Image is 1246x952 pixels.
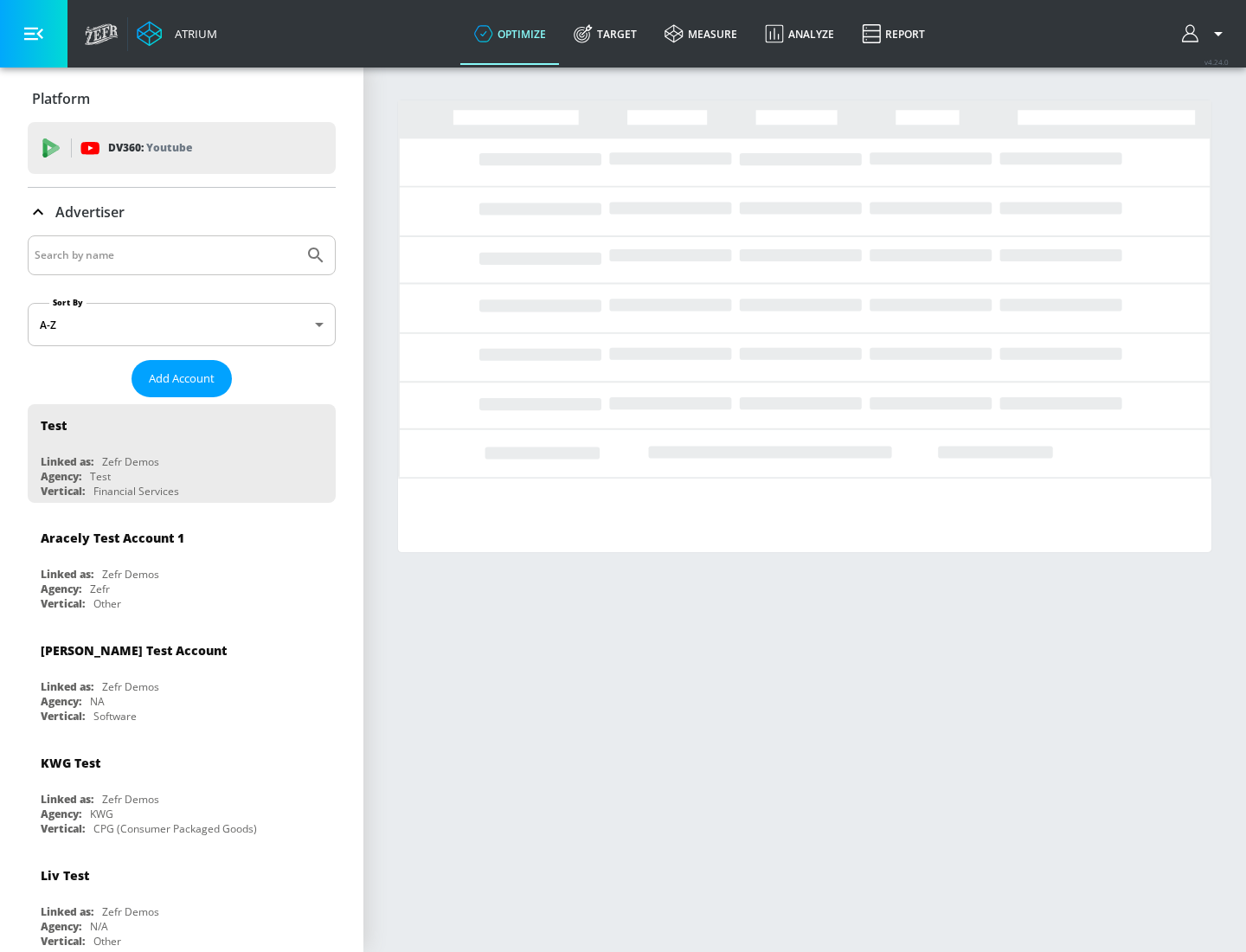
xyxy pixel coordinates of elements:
[93,821,257,836] div: CPG (Consumer Packaged Goods)
[28,517,336,615] div: Aracely Test Account 1Linked as:Zefr DemosAgency:ZefrVertical:Other
[28,629,336,728] div: [PERSON_NAME] Test AccountLinked as:Zefr DemosAgency:NAVertical:Software
[41,807,81,821] div: Agency:
[41,567,93,582] div: Linked as:
[93,934,121,949] div: Other
[41,642,227,659] div: [PERSON_NAME] Test Account
[41,821,85,836] div: Vertical:
[168,26,217,42] div: Atrium
[28,742,336,840] div: KWG TestLinked as:Zefr DemosAgency:KWGVertical:CPG (Consumer Packaged Goods)
[41,530,184,546] div: Aracely Test Account 1
[102,567,159,582] div: Zefr Demos
[28,404,336,503] div: TestLinked as:Zefr DemosAgency:TestVertical:Financial Services
[108,138,192,158] p: DV360:
[41,919,81,934] div: Agency:
[41,694,81,709] div: Agency:
[41,792,93,807] div: Linked as:
[41,469,81,484] div: Agency:
[35,244,297,267] input: Search by name
[28,122,336,174] div: DV360: Youtube
[90,694,105,709] div: NA
[93,709,137,724] div: Software
[460,3,560,65] a: optimize
[28,303,336,346] div: A-Z
[93,484,179,499] div: Financial Services
[55,203,125,222] p: Advertiser
[102,454,159,469] div: Zefr Demos
[90,469,111,484] div: Test
[149,369,215,389] span: Add Account
[41,596,85,611] div: Vertical:
[137,21,217,47] a: Atrium
[41,484,85,499] div: Vertical:
[28,188,336,236] div: Advertiser
[41,709,85,724] div: Vertical:
[93,596,121,611] div: Other
[41,679,93,694] div: Linked as:
[41,904,93,919] div: Linked as:
[41,417,67,434] div: Test
[560,3,651,65] a: Target
[102,679,159,694] div: Zefr Demos
[41,582,81,596] div: Agency:
[41,755,100,771] div: KWG Test
[102,904,159,919] div: Zefr Demos
[49,297,87,308] label: Sort By
[1204,57,1229,67] span: v 4.24.0
[28,74,336,123] div: Platform
[41,867,89,884] div: Liv Test
[751,3,848,65] a: Analyze
[41,934,85,949] div: Vertical:
[146,138,192,157] p: Youtube
[41,454,93,469] div: Linked as:
[90,582,110,596] div: Zefr
[90,919,108,934] div: N/A
[32,89,90,108] p: Platform
[90,807,113,821] div: KWG
[848,3,939,65] a: Report
[651,3,751,65] a: measure
[132,360,232,397] button: Add Account
[102,792,159,807] div: Zefr Demos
